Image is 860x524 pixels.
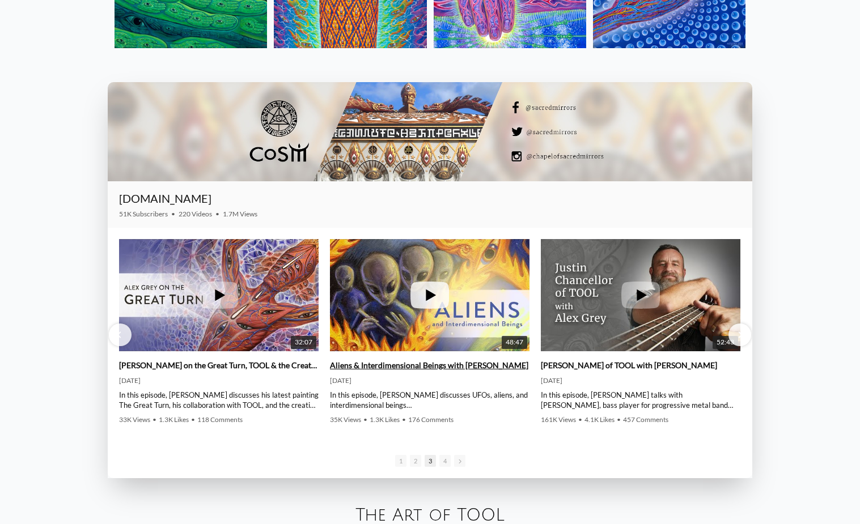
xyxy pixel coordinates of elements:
[672,196,741,210] iframe: Subscribe to CoSM.TV on YouTube
[402,415,406,424] span: •
[119,239,319,351] a: Alex Grey on the Great Turn, TOOL & the Creative Process 32:07
[171,210,175,218] span: •
[119,415,150,424] span: 33K Views
[363,415,367,424] span: •
[119,376,319,385] div: [DATE]
[728,323,751,346] div: Next slide
[617,415,621,424] span: •
[541,415,576,424] span: 161K Views
[395,455,406,467] span: Go to slide 1
[191,415,195,424] span: •
[197,415,243,424] span: 118 Comments
[119,360,319,370] a: [PERSON_NAME] on the Great Turn, TOOL & the Creative Process
[541,360,717,370] a: [PERSON_NAME] of TOOL with [PERSON_NAME]
[454,455,465,467] span: Go to next slide
[152,415,156,424] span: •
[330,390,529,410] div: In this episode, [PERSON_NAME] discusses UFOs, aliens, and interdimensional beings | The CoSM Pod...
[119,191,211,205] a: [DOMAIN_NAME]
[410,455,421,467] span: Go to slide 2
[541,376,740,385] div: [DATE]
[215,210,219,218] span: •
[541,390,740,410] div: In this episode, [PERSON_NAME] talks with [PERSON_NAME], bass player for progressive metal band T...
[109,323,132,346] div: Previous slide
[330,415,361,424] span: 35K Views
[370,415,400,424] span: 1.3K Likes
[291,336,316,349] span: 32:07
[425,455,436,467] span: Go to slide 3
[330,220,529,370] img: Aliens & Interdimensional Beings with Alex Grey
[502,336,527,349] span: 48:47
[330,239,529,351] a: Aliens & Interdimensional Beings with Alex Grey 48:47
[541,239,740,351] a: Justin Chancellor of TOOL with Alex Grey 52:43
[159,415,189,424] span: 1.3K Likes
[578,415,582,424] span: •
[408,415,454,424] span: 176 Comments
[330,360,528,370] a: Aliens & Interdimensional Beings with [PERSON_NAME]
[119,390,319,410] div: In this episode, [PERSON_NAME] discusses his latest painting The Great Turn, his collaboration wi...
[119,210,168,218] span: 51K Subscribers
[330,376,529,385] div: [DATE]
[119,220,319,370] img: Alex Grey on the Great Turn, TOOL & the Creative Process
[713,336,738,349] span: 52:43
[223,210,257,218] span: 1.7M Views
[584,415,615,424] span: 4.1K Likes
[541,220,740,370] img: Justin Chancellor of TOOL with Alex Grey
[623,415,668,424] span: 457 Comments
[179,210,212,218] span: 220 Videos
[439,455,451,467] span: Go to slide 4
